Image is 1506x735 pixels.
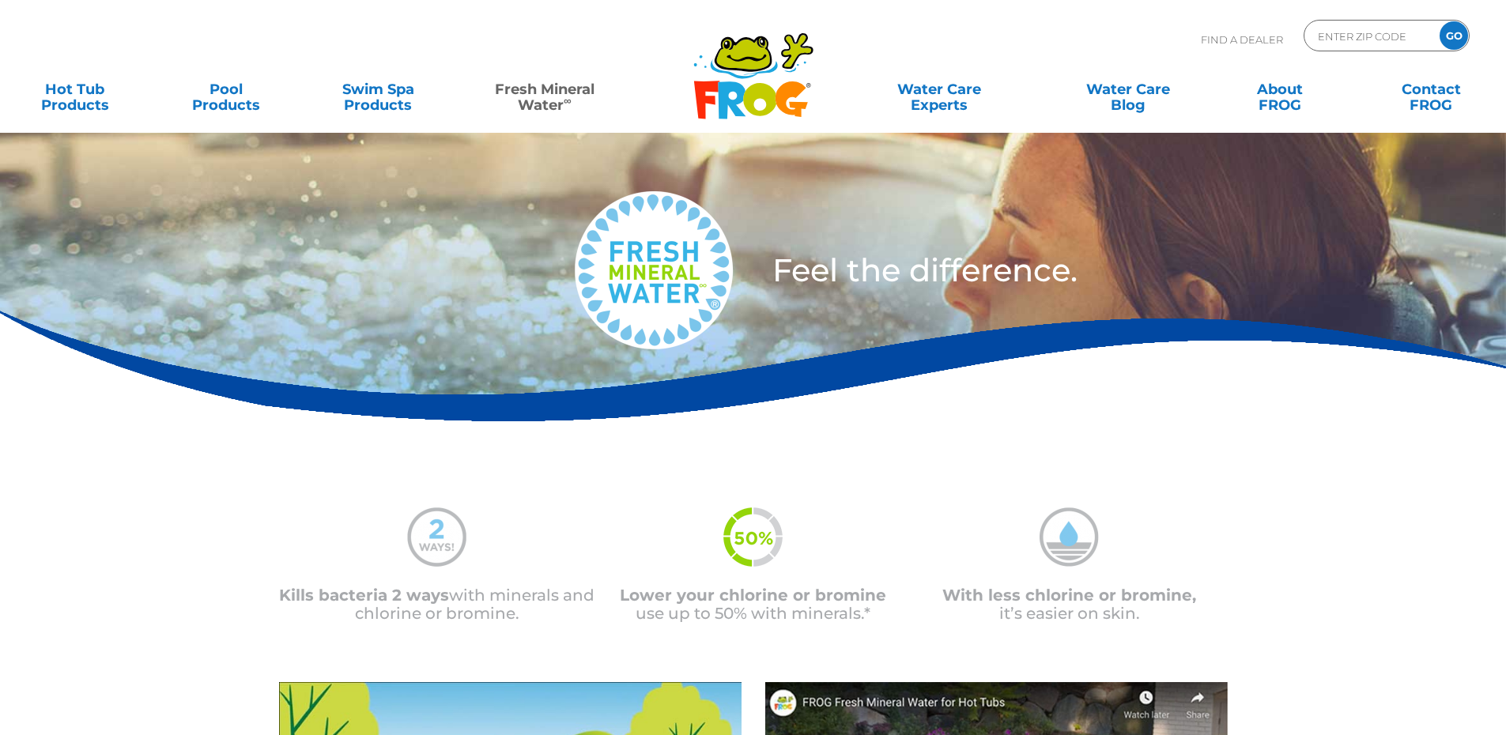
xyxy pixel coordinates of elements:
img: mineral-water-2-ways [407,507,466,567]
a: Fresh MineralWater∞ [470,73,618,105]
a: Water CareBlog [1069,73,1187,105]
input: Zip Code Form [1316,24,1423,47]
a: Hot TubProducts [16,73,134,105]
p: it’s easier on skin. [912,586,1228,623]
img: fresh-mineral-water-logo-medium [575,191,733,349]
span: Kills bacteria 2 ways [279,586,449,605]
a: AboutFROG [1221,73,1338,105]
a: Swim SpaProducts [319,73,437,105]
img: fmw-50percent-icon [723,507,783,567]
span: Lower your chlorine or bromine [620,586,886,605]
p: Find A Dealer [1201,20,1283,59]
a: PoolProducts [168,73,285,105]
img: mineral-water-less-chlorine [1040,507,1099,567]
span: With less chlorine or bromine, [942,586,1196,605]
a: Water CareExperts [844,73,1035,105]
a: ContactFROG [1372,73,1490,105]
p: with minerals and chlorine or bromine. [279,586,595,623]
p: use up to 50% with minerals.* [595,586,912,623]
input: GO [1440,21,1468,50]
h3: Feel the difference. [772,254,1380,286]
sup: ∞ [564,94,572,107]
